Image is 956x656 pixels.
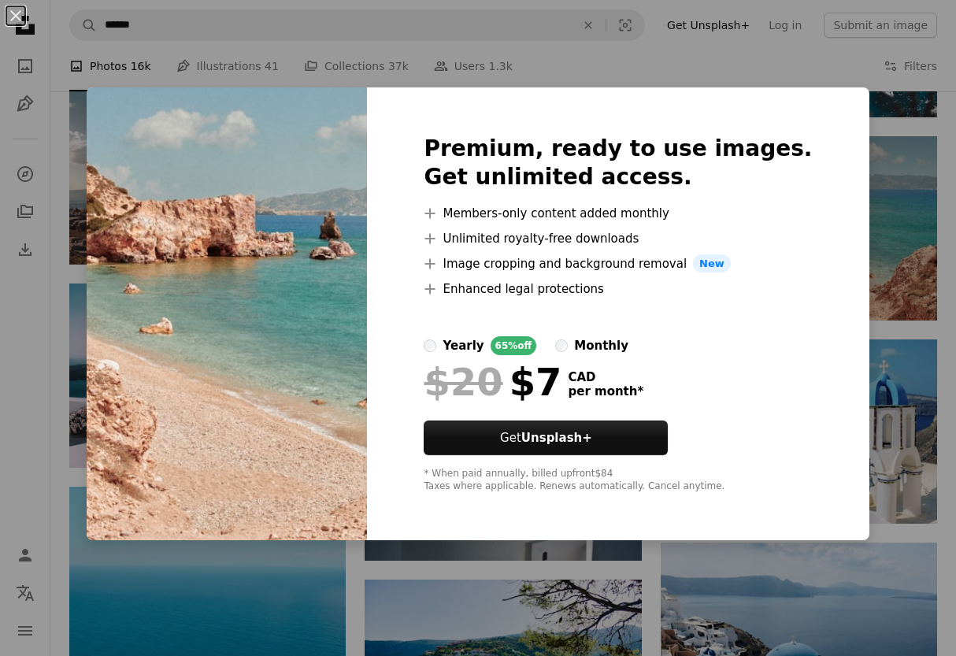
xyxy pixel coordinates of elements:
input: monthly [555,339,568,352]
div: yearly [443,336,484,355]
button: GetUnsplash+ [424,421,668,455]
span: New [693,254,731,273]
span: per month * [568,384,643,398]
li: Members-only content added monthly [424,204,812,223]
li: Unlimited royalty-free downloads [424,229,812,248]
div: monthly [574,336,628,355]
div: $7 [424,361,561,402]
li: Enhanced legal protections [424,280,812,298]
span: $20 [424,361,502,402]
strong: Unsplash+ [521,431,592,445]
div: 65% off [491,336,537,355]
div: * When paid annually, billed upfront $84 Taxes where applicable. Renews automatically. Cancel any... [424,468,812,493]
li: Image cropping and background removal [424,254,812,273]
input: yearly65%off [424,339,436,352]
span: CAD [568,370,643,384]
h2: Premium, ready to use images. Get unlimited access. [424,135,812,191]
img: premium_photo-1724078322190-38a5f0dfa688 [87,87,367,541]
